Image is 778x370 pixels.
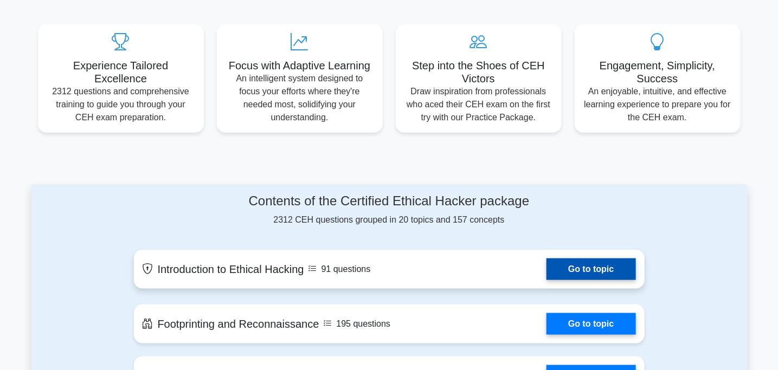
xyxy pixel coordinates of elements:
p: An intelligent system designed to focus your efforts where they're needed most, solidifying your ... [226,72,374,124]
h5: Step into the Shoes of CEH Victors [404,59,553,85]
p: An enjoyable, intuitive, and effective learning experience to prepare you for the CEH exam. [583,85,732,124]
h5: Engagement, Simplicity, Success [583,59,732,85]
a: Go to topic [546,313,635,335]
div: 2312 CEH questions grouped in 20 topics and 157 concepts [134,193,645,226]
a: Go to topic [546,258,635,280]
h5: Experience Tailored Excellence [47,59,195,85]
h4: Contents of the Certified Ethical Hacker package [134,193,645,209]
h5: Focus with Adaptive Learning [226,59,374,72]
p: 2312 questions and comprehensive training to guide you through your CEH exam preparation. [47,85,195,124]
p: Draw inspiration from professionals who aced their CEH exam on the first try with our Practice Pa... [404,85,553,124]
